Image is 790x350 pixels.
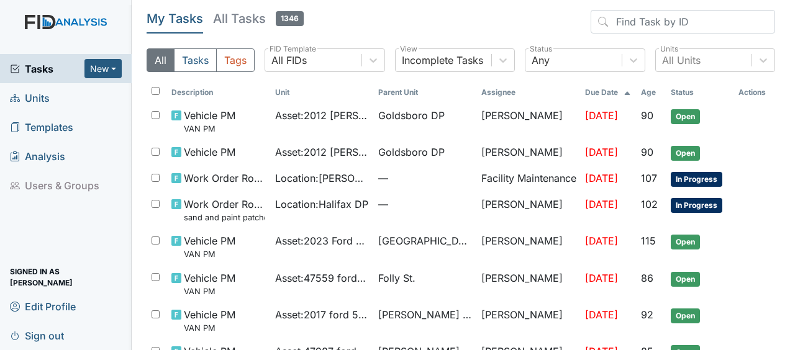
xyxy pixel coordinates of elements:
[402,53,483,68] div: Incomplete Tasks
[184,212,265,223] small: sand and paint patches throughout
[671,172,722,187] span: In Progress
[275,233,368,248] span: Asset : 2023 Ford 31628
[378,145,445,159] span: Goldsboro DP
[476,166,579,192] td: Facility Maintenance
[671,235,700,249] span: Open
[671,308,700,323] span: Open
[641,109,653,122] span: 90
[184,233,235,260] span: Vehicle PM VAN PM
[10,88,50,107] span: Units
[184,108,235,135] span: Vehicle PM VAN PM
[213,10,304,27] h5: All Tasks
[275,307,368,322] span: Asset : 2017 ford 56895
[378,197,471,212] span: —
[10,146,65,166] span: Analysis
[636,82,666,103] th: Toggle SortBy
[585,235,618,247] span: [DATE]
[275,108,368,123] span: Asset : 2012 [PERSON_NAME] 07541
[476,266,579,302] td: [PERSON_NAME]
[378,171,471,186] span: —
[585,198,618,210] span: [DATE]
[662,53,701,68] div: All Units
[184,171,265,186] span: Work Order Routine
[275,171,368,186] span: Location : [PERSON_NAME]
[184,248,235,260] small: VAN PM
[184,145,235,159] span: Vehicle PM
[152,87,160,95] input: Toggle All Rows Selected
[378,233,471,248] span: [GEOGRAPHIC_DATA]
[641,272,653,284] span: 86
[275,197,368,212] span: Location : Halifax DP
[671,146,700,161] span: Open
[476,192,579,228] td: [PERSON_NAME]
[671,272,700,287] span: Open
[733,82,775,103] th: Actions
[10,117,73,137] span: Templates
[641,235,656,247] span: 115
[10,61,84,76] a: Tasks
[184,271,235,297] span: Vehicle PM VAN PM
[671,109,700,124] span: Open
[174,48,217,72] button: Tasks
[184,285,235,297] small: VAN PM
[373,82,476,103] th: Toggle SortBy
[585,308,618,321] span: [DATE]
[476,140,579,166] td: [PERSON_NAME]
[585,146,618,158] span: [DATE]
[270,82,373,103] th: Toggle SortBy
[532,53,550,68] div: Any
[476,82,579,103] th: Assignee
[585,109,618,122] span: [DATE]
[671,198,722,213] span: In Progress
[378,271,415,285] span: Folly St.
[580,82,636,103] th: Toggle SortBy
[166,82,270,103] th: Toggle SortBy
[147,48,175,72] button: All
[641,146,653,158] span: 90
[666,82,734,103] th: Toggle SortBy
[591,10,775,34] input: Find Task by ID
[585,172,618,184] span: [DATE]
[184,123,235,135] small: VAN PM
[641,198,658,210] span: 102
[147,10,203,27] h5: My Tasks
[378,307,471,322] span: [PERSON_NAME] Loop
[276,11,304,26] span: 1346
[275,271,368,285] span: Asset : 47559 ford 2024
[476,103,579,140] td: [PERSON_NAME]
[216,48,255,72] button: Tags
[476,228,579,265] td: [PERSON_NAME]
[184,307,235,334] span: Vehicle PM VAN PM
[10,326,64,345] span: Sign out
[275,145,368,159] span: Asset : 2012 [PERSON_NAME] 07541
[184,197,265,223] span: Work Order Routine sand and paint patches throughout
[641,308,653,321] span: 92
[476,302,579,339] td: [PERSON_NAME]
[585,272,618,284] span: [DATE]
[641,172,657,184] span: 107
[184,322,235,334] small: VAN PM
[84,59,122,78] button: New
[10,297,76,316] span: Edit Profile
[147,48,255,72] div: Type filter
[271,53,307,68] div: All FIDs
[10,267,122,287] span: Signed in as [PERSON_NAME]
[378,108,445,123] span: Goldsboro DP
